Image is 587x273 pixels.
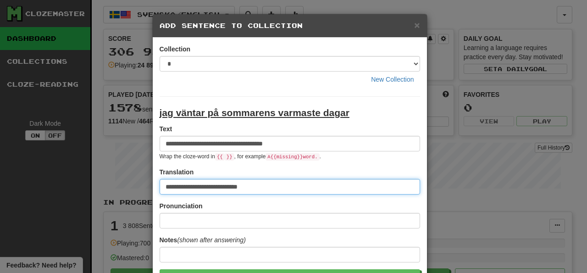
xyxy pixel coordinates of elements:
button: New Collection [365,72,420,87]
span: × [414,20,420,30]
label: Notes [160,235,246,245]
code: }} [225,153,234,161]
label: Pronunciation [160,201,203,211]
label: Text [160,124,172,134]
code: A {{ missing }} word. [266,153,319,161]
em: (shown after answering) [177,236,245,244]
h5: Add Sentence to Collection [160,21,420,30]
u: jag väntar på sommarens varmaste dagar [160,107,349,118]
code: {{ [215,153,225,161]
label: Collection [160,45,191,54]
small: Wrap the cloze-word in , for example . [160,153,321,160]
button: Close [414,20,420,30]
label: Translation [160,167,194,177]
